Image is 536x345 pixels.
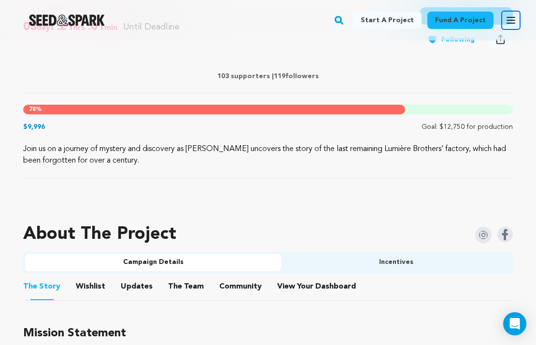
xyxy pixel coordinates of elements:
img: Seed&Spark Facebook Icon [497,227,513,242]
p: 103 supporters | followers [23,71,513,81]
span: Updates [121,281,153,292]
button: Campaign Details [25,254,281,271]
img: Seed&Spark Instagram Icon [475,227,492,243]
a: ViewYourDashboard [277,281,358,292]
span: Community [219,281,262,292]
span: Team [168,281,204,292]
span: 78 [29,107,36,112]
span: Dashboard [315,281,356,292]
span: 119 [274,73,285,80]
span: Your [277,281,358,292]
button: Incentives [281,254,511,271]
a: Fund a project [427,12,494,29]
h1: About The Project [23,225,176,244]
span: The [23,281,37,292]
a: Seed&Spark Homepage [29,14,105,26]
p: Join us on a journey of mystery and discovery as [PERSON_NAME] uncovers the story of the last rem... [23,143,513,166]
p: Goal: $12,750 for production [422,122,513,132]
div: Open Intercom Messenger [503,312,526,335]
h3: Mission Statement [23,324,513,343]
span: The [168,281,182,292]
img: Seed&Spark Logo Dark Mode [29,14,105,26]
span: Wishlist [76,281,105,292]
p: $9,996 [23,122,45,132]
a: Start a project [353,12,422,29]
span: Story [23,281,60,292]
div: % [23,105,405,114]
